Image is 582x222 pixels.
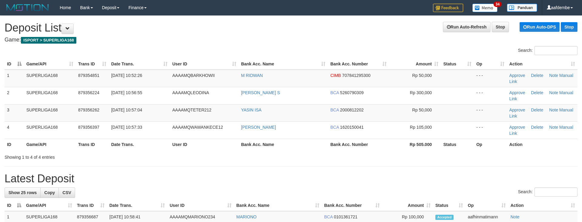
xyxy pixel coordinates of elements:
[433,200,465,211] th: Status: activate to sort column ascending
[76,58,109,70] th: Trans ID: activate to sort column ascending
[340,108,364,112] span: Copy 2000812202 to clipboard
[443,22,491,32] a: Run Auto-Refresh
[340,90,364,95] span: Copy 5260790309 to clipboard
[509,125,573,136] a: Manual Link
[474,121,507,139] td: - - -
[111,108,142,112] span: [DATE] 10:57:04
[5,22,577,34] h1: Deposit List
[21,37,76,44] span: ISPORT > SUPERLIGA168
[76,139,109,150] th: Trans ID
[561,22,577,32] a: Stop
[549,90,558,95] a: Note
[5,87,24,104] td: 2
[24,121,76,139] td: SUPERLIGA168
[549,73,558,78] a: Note
[324,214,333,219] span: BCA
[62,190,71,195] span: CSV
[5,70,24,87] td: 1
[24,70,76,87] td: SUPERLIGA168
[474,87,507,104] td: - - -
[109,58,170,70] th: Date Trans.: activate to sort column ascending
[509,73,525,78] a: Approve
[412,73,432,78] span: Rp 50,000
[435,215,454,220] span: Accepted
[549,108,558,112] a: Note
[465,200,508,211] th: Op: activate to sort column ascending
[170,58,239,70] th: User ID: activate to sort column ascending
[172,125,223,130] span: AAAAMQWAWANKECE12
[5,152,238,160] div: Showing 1 to 4 of 4 entries
[507,58,577,70] th: Action: activate to sort column ascending
[441,58,474,70] th: Status: activate to sort column ascending
[107,200,167,211] th: Date Trans.: activate to sort column ascending
[509,90,525,95] a: Approve
[111,125,142,130] span: [DATE] 10:57:33
[330,125,339,130] span: BCA
[172,90,209,95] span: AAAAMQLEODINA
[549,125,558,130] a: Note
[8,190,37,195] span: Show 25 rows
[172,73,215,78] span: AAAAMQBARKHOWII
[410,90,432,95] span: Rp 300,000
[474,104,507,121] td: - - -
[239,58,328,70] th: Bank Acc. Name: activate to sort column ascending
[330,73,341,78] span: CIMB
[24,58,76,70] th: Game/API: activate to sort column ascending
[328,139,389,150] th: Bank Acc. Number
[78,125,99,130] span: 879356397
[389,139,441,150] th: Rp 505.000
[334,214,358,219] span: Copy 0101361721 to clipboard
[5,3,51,12] img: MOTION_logo.png
[111,90,142,95] span: [DATE] 10:56:55
[534,46,577,55] input: Search:
[241,73,263,78] a: M RIDWAN
[531,73,543,78] a: Delete
[5,58,24,70] th: ID: activate to sort column descending
[520,22,560,32] a: Run Auto-DPS
[239,139,328,150] th: Bank Acc. Name
[518,46,577,55] label: Search:
[492,22,509,32] a: Stop
[441,139,474,150] th: Status
[241,90,280,95] a: [PERSON_NAME] S
[474,58,507,70] th: Op: activate to sort column ascending
[78,90,99,95] span: 879356224
[382,200,433,211] th: Amount: activate to sort column ascending
[44,190,55,195] span: Copy
[172,108,211,112] span: AAAAMQTETER212
[241,125,276,130] a: [PERSON_NAME]
[508,200,577,211] th: Action: activate to sort column ascending
[5,121,24,139] td: 4
[410,125,432,130] span: Rp 105,000
[234,200,322,211] th: Bank Acc. Name: activate to sort column ascending
[531,108,543,112] a: Delete
[342,73,370,78] span: Copy 707841295300 to clipboard
[509,125,525,130] a: Approve
[241,108,261,112] a: YASIN ISA
[24,200,75,211] th: Game/API: activate to sort column ascending
[389,58,441,70] th: Amount: activate to sort column ascending
[510,214,520,219] a: Note
[109,139,170,150] th: Date Trans.
[24,87,76,104] td: SUPERLIGA168
[5,37,577,43] h4: Game:
[518,187,577,197] label: Search:
[474,139,507,150] th: Op
[509,90,573,101] a: Manual Link
[509,108,573,118] a: Manual Link
[24,139,76,150] th: Game/API
[330,108,339,112] span: BCA
[412,108,432,112] span: Rp 50,000
[474,70,507,87] td: - - -
[24,104,76,121] td: SUPERLIGA168
[75,200,107,211] th: Trans ID: activate to sort column ascending
[322,200,382,211] th: Bank Acc. Number: activate to sort column ascending
[5,200,24,211] th: ID: activate to sort column descending
[340,125,364,130] span: Copy 1620150041 to clipboard
[170,139,239,150] th: User ID
[236,214,257,219] a: MARIONO
[5,104,24,121] td: 3
[5,187,41,198] a: Show 25 rows
[40,187,59,198] a: Copy
[328,58,389,70] th: Bank Acc. Number: activate to sort column ascending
